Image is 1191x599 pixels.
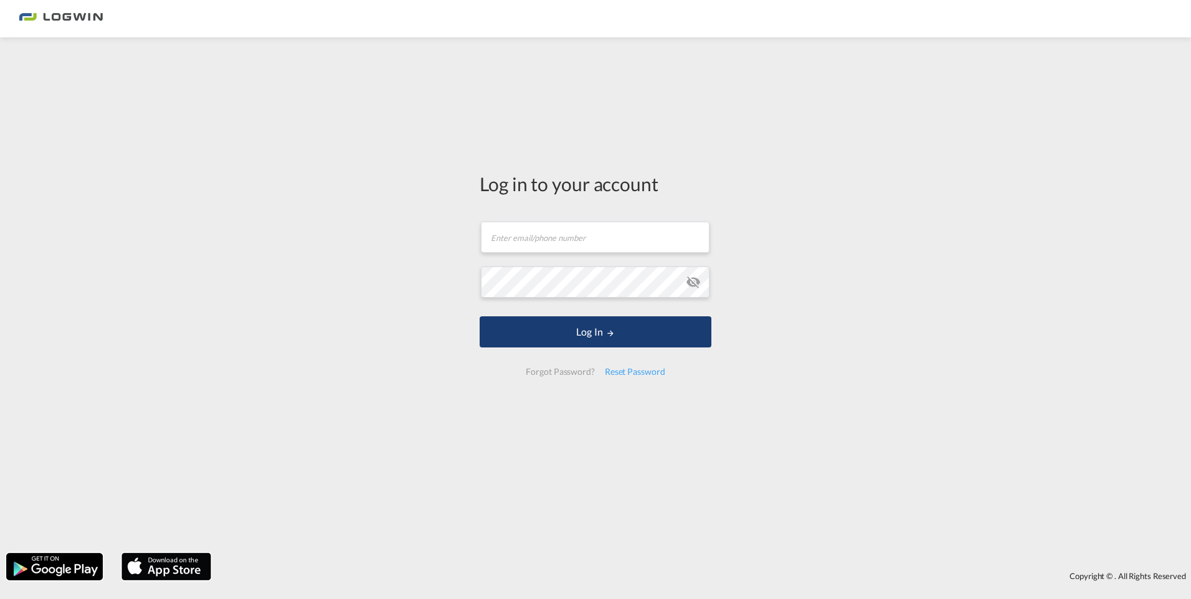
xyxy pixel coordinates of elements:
img: google.png [5,552,104,582]
button: LOGIN [480,316,711,347]
img: apple.png [120,552,212,582]
div: Log in to your account [480,171,711,197]
md-icon: icon-eye-off [686,275,701,290]
img: 2761ae10d95411efa20a1f5e0282d2d7.png [19,5,103,33]
input: Enter email/phone number [481,222,709,253]
div: Copyright © . All Rights Reserved [217,565,1191,587]
div: Forgot Password? [521,361,599,383]
div: Reset Password [600,361,670,383]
